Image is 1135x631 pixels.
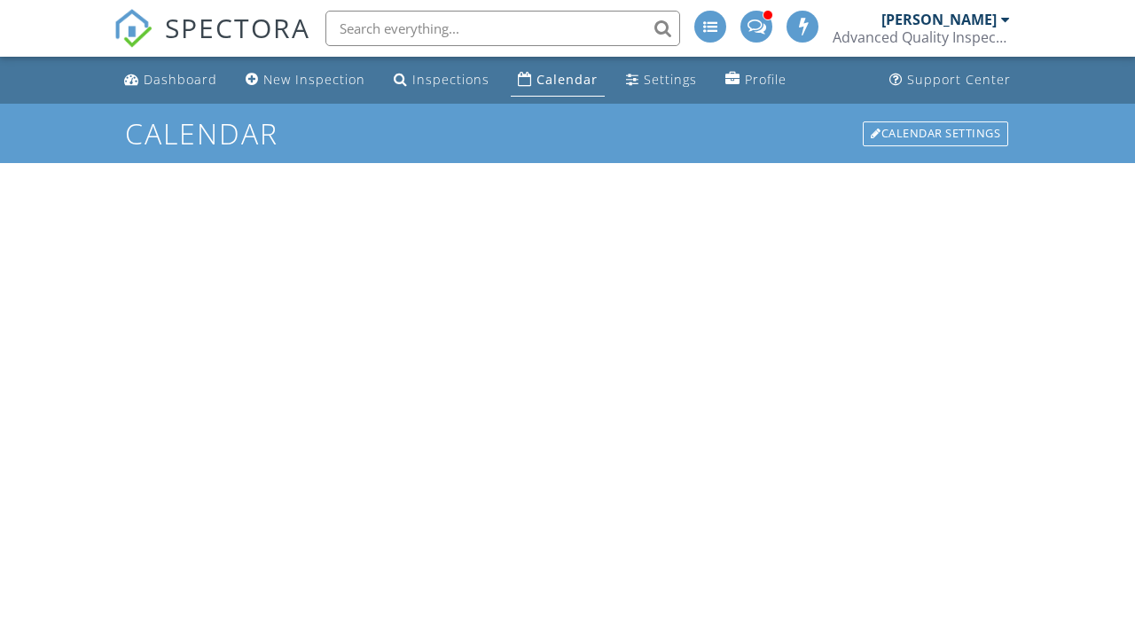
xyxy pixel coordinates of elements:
[113,9,153,48] img: The Best Home Inspection Software - Spectora
[863,121,1008,146] div: Calendar Settings
[745,71,787,88] div: Profile
[833,28,1010,46] div: Advanced Quality Inspections LLC
[263,71,365,88] div: New Inspection
[412,71,489,88] div: Inspections
[718,64,794,97] a: Profile
[861,120,1010,148] a: Calendar Settings
[165,9,310,46] span: SPECTORA
[536,71,598,88] div: Calendar
[619,64,704,97] a: Settings
[907,71,1011,88] div: Support Center
[387,64,497,97] a: Inspections
[117,64,224,97] a: Dashboard
[881,11,997,28] div: [PERSON_NAME]
[239,64,372,97] a: New Inspection
[325,11,680,46] input: Search everything...
[144,71,217,88] div: Dashboard
[125,118,1010,149] h1: Calendar
[113,24,310,61] a: SPECTORA
[511,64,605,97] a: Calendar
[882,64,1018,97] a: Support Center
[644,71,697,88] div: Settings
